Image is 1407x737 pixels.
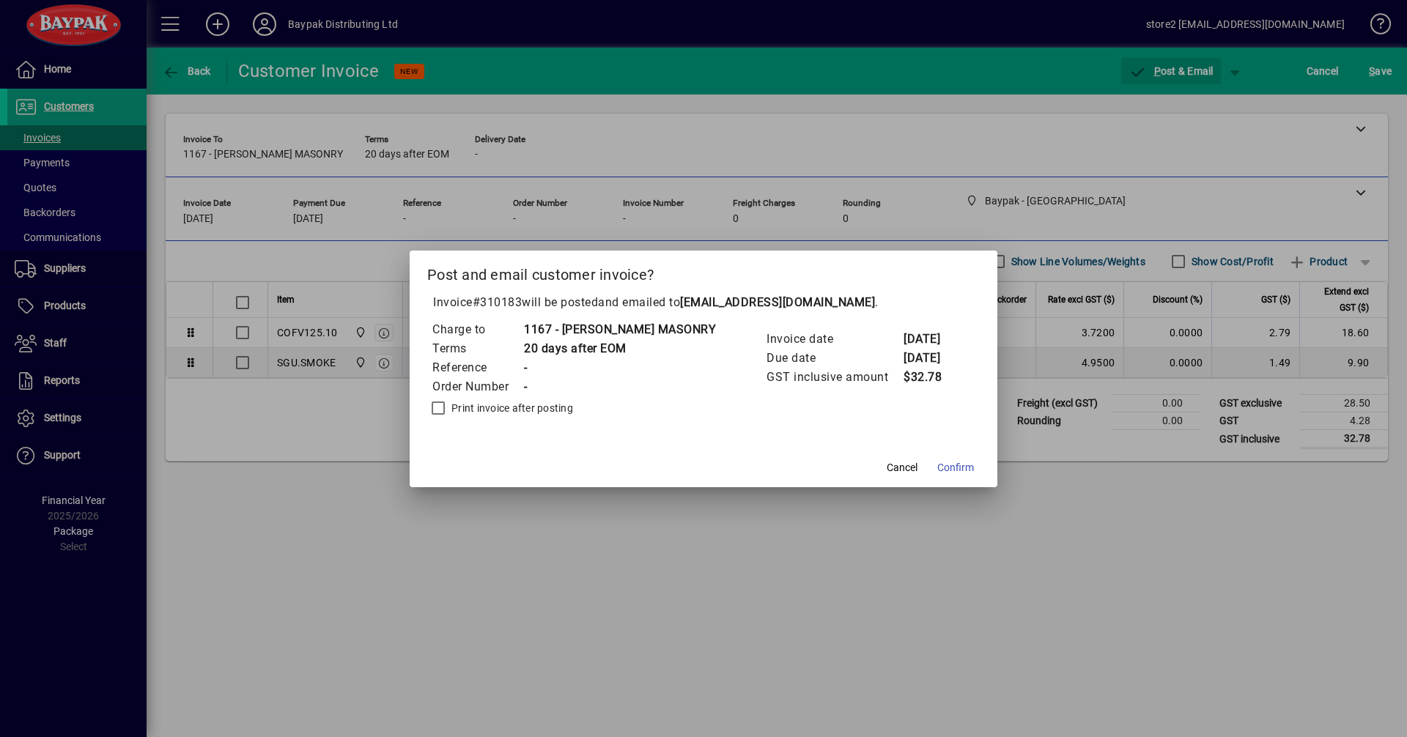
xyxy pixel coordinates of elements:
[432,377,523,396] td: Order Number
[598,295,875,309] span: and emailed to
[903,368,961,387] td: $32.78
[432,320,523,339] td: Charge to
[523,377,716,396] td: -
[523,339,716,358] td: 20 days after EOM
[903,330,961,349] td: [DATE]
[432,358,523,377] td: Reference
[432,339,523,358] td: Terms
[879,455,926,481] button: Cancel
[523,358,716,377] td: -
[937,460,974,475] span: Confirm
[766,330,903,349] td: Invoice date
[680,295,875,309] b: [EMAIL_ADDRESS][DOMAIN_NAME]
[931,455,980,481] button: Confirm
[766,349,903,368] td: Due date
[473,295,522,309] span: #310183
[448,401,573,415] label: Print invoice after posting
[887,460,917,475] span: Cancel
[410,251,997,293] h2: Post and email customer invoice?
[427,294,980,311] p: Invoice will be posted .
[903,349,961,368] td: [DATE]
[766,368,903,387] td: GST inclusive amount
[523,320,716,339] td: 1167 - [PERSON_NAME] MASONRY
